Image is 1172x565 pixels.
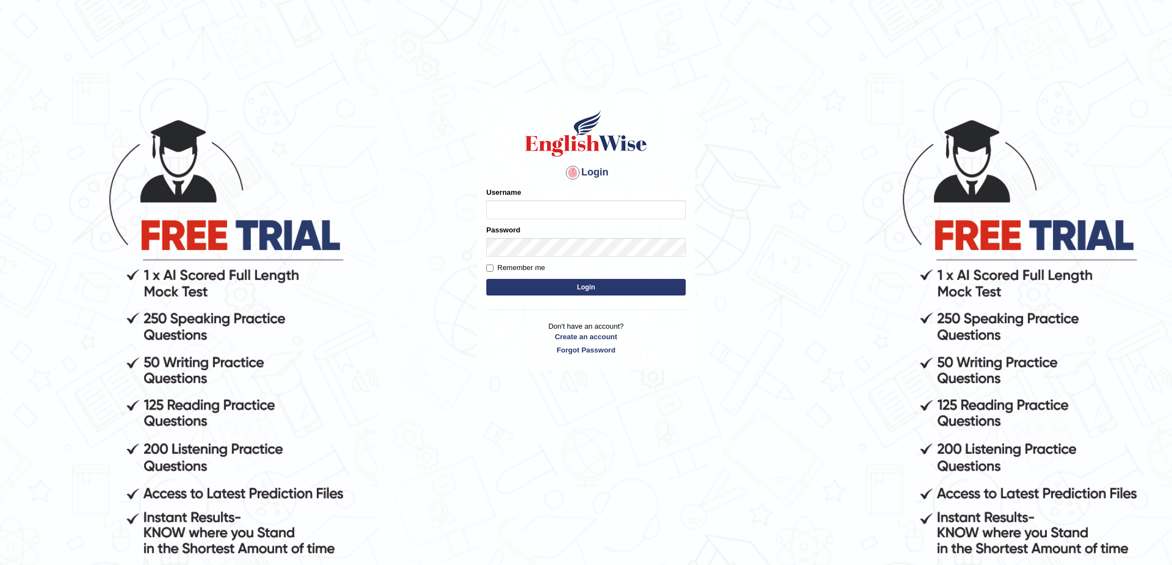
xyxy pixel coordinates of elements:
h4: Login [486,164,686,182]
label: Remember me [486,262,545,273]
button: Login [486,279,686,296]
img: Logo of English Wise sign in for intelligent practice with AI [523,108,649,158]
a: Create an account [486,331,686,342]
a: Forgot Password [486,345,686,355]
input: Remember me [486,265,494,272]
p: Don't have an account? [486,321,686,355]
label: Username [486,187,521,198]
label: Password [486,225,520,235]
